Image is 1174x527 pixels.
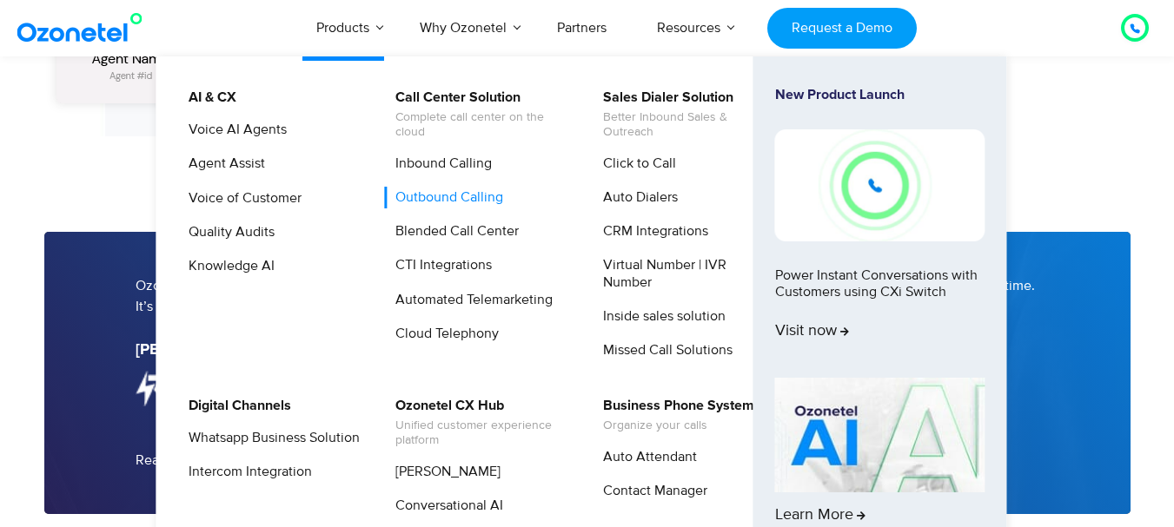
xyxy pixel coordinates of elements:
a: Intercom Integration [177,461,315,483]
span: Complete call center on the cloud [395,110,567,140]
a: Voice AI Agents [177,119,289,141]
a: Blended Call Center [384,221,521,242]
a: Inside sales solution [592,306,728,327]
a: Outbound Calling [384,187,506,208]
a: Conversational AI [384,495,506,517]
span: Unified customer experience platform [395,418,567,448]
span: Read Customer Story [136,453,264,467]
p: | Sr. Director, Quality & Customer Experience at RPA Energy [136,339,1039,362]
strong: [PERSON_NAME] [136,342,258,358]
a: Cloud Telephony [384,323,501,345]
a: CTI Integrations [384,254,494,276]
a: Whatsapp Business Solution [177,427,362,449]
span: Visit now [775,322,849,341]
a: Contact Manager [592,480,710,502]
a: Missed Call Solutions [592,339,735,361]
a: Read Customer Story [136,453,277,467]
a: Virtual Number | IVR Number [592,254,777,293]
img: New-Project-17.png [775,129,985,240]
a: [PERSON_NAME] [384,461,503,483]
span: Better Inbound Sales & Outreach [603,110,774,140]
a: Knowledge AI [177,255,277,277]
a: Click to Call [592,153,679,175]
p: Ozonetel has helped us maximize agent productivity, increase customer contact rate, easily create... [136,275,1039,317]
span: Learn More [775,506,866,525]
img: rpa [136,371,222,406]
a: Quality Audits [177,221,277,243]
a: Auto Attendant [592,446,700,468]
a: Request a Demo [767,8,916,49]
a: Ozonetel CX HubUnified customer experience platform [384,395,569,451]
a: Voice of Customer [177,188,304,209]
a: New Product LaunchPower Instant Conversations with Customers using CXi SwitchVisit now [775,87,985,371]
span: Organize your calls [603,418,754,433]
a: Inbound Calling [384,153,494,175]
a: Business Phone SystemOrganize your calls [592,395,757,436]
a: Digital Channels [177,395,294,417]
a: Sales Dialer SolutionBetter Inbound Sales & Outreach [592,87,777,142]
a: CRM Integrations [592,221,711,242]
a: Automated Telemarketing [384,289,555,311]
a: Agent Assist [177,153,268,175]
a: AI & CX [177,87,239,109]
a: Call Center SolutionComplete call center on the cloud [384,87,569,142]
img: AI [775,378,985,492]
a: Auto Dialers [592,187,680,208]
